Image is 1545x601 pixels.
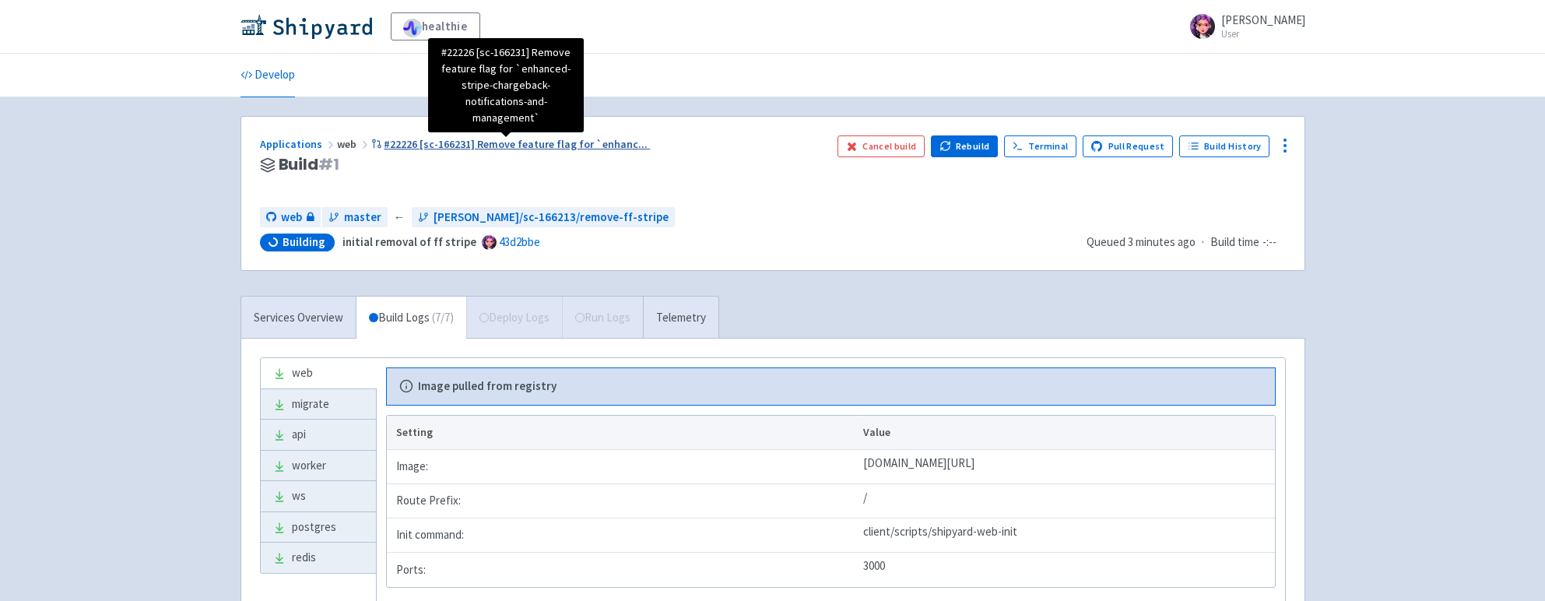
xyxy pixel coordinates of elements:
[318,153,339,175] span: # 1
[387,518,859,553] td: Init command:
[337,137,371,151] span: web
[261,481,376,511] a: ws
[322,207,388,228] a: master
[261,451,376,481] a: worker
[241,54,295,97] a: Develop
[859,484,1275,518] td: /
[837,135,925,157] button: Cancel build
[418,378,557,395] b: Image pulled from registry
[499,234,540,249] a: 43d2bbe
[391,12,480,40] a: healthie
[412,207,675,228] a: [PERSON_NAME]/sc-166213/remove-ff-stripe
[1083,135,1174,157] a: Pull Request
[387,553,859,587] td: Ports:
[1128,234,1196,249] time: 3 minutes ago
[261,389,376,420] a: migrate
[384,137,648,151] span: #22226 [sc-166231] Remove feature flag for `enhanc ...
[859,518,1275,553] td: client/scripts/shipyard-web-init
[241,14,372,39] img: Shipyard logo
[1210,234,1259,251] span: Build time
[1004,135,1076,157] a: Terminal
[241,297,356,339] a: Services Overview
[387,450,859,484] td: Image:
[931,135,998,157] button: Rebuild
[432,309,454,327] span: ( 7 / 7 )
[387,416,859,450] th: Setting
[1221,12,1305,27] span: [PERSON_NAME]
[279,156,339,174] span: Build
[261,512,376,543] a: postgres
[859,553,1275,587] td: 3000
[643,297,718,339] a: Telemetry
[1181,14,1305,39] a: [PERSON_NAME] User
[281,209,302,227] span: web
[1221,29,1305,39] small: User
[1179,135,1269,157] a: Build History
[387,484,859,518] td: Route Prefix:
[261,543,376,573] a: redis
[261,420,376,450] a: api
[1087,234,1196,249] span: Queued
[371,137,651,151] a: #22226 [sc-166231] Remove feature flag for `enhanc...
[260,207,321,228] a: web
[344,209,381,227] span: master
[261,358,376,388] a: web
[260,137,337,151] a: Applications
[859,416,1275,450] th: Value
[859,450,1275,484] td: [DOMAIN_NAME][URL]
[342,234,476,249] strong: initial removal of ff stripe
[394,209,406,227] span: ←
[356,297,466,339] a: Build Logs (7/7)
[1262,234,1276,251] span: -:--
[283,234,325,250] span: Building
[1087,234,1286,251] div: ·
[434,209,669,227] span: [PERSON_NAME]/sc-166213/remove-ff-stripe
